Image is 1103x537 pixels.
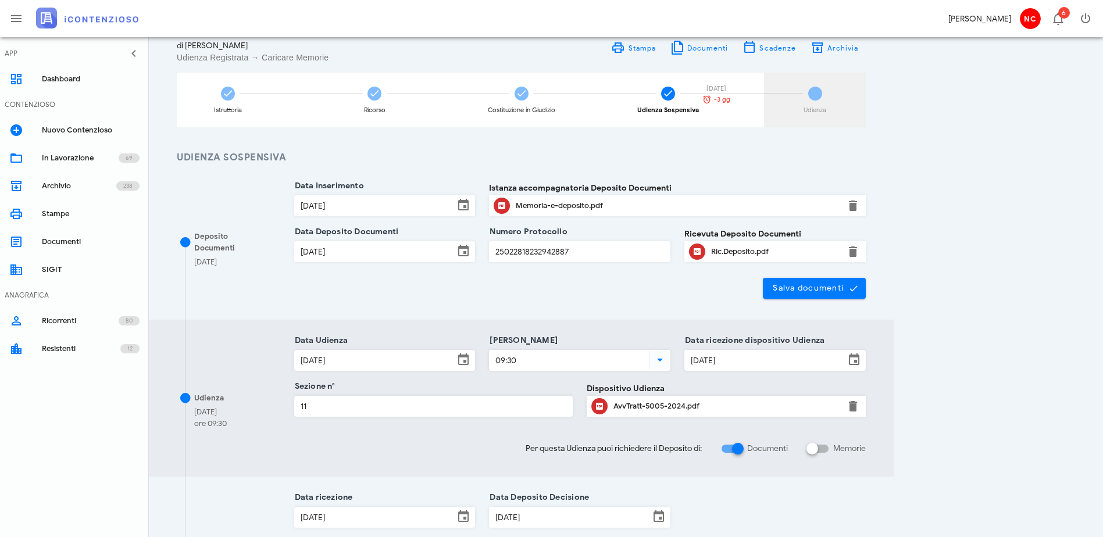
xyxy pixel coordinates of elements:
[684,228,801,240] label: Ricevuta Deposito Documenti
[194,406,227,418] div: [DATE]
[637,107,699,113] div: Udienza Sospensiva
[759,44,796,52] span: Scadenze
[489,182,672,194] label: Istanza accompagnatoria Deposito Documenti
[526,442,702,454] span: Per questa Udienza puoi richiedere il Deposito di:
[5,99,55,110] div: CONTENZIOSO
[126,152,133,164] span: 69
[808,87,822,101] span: 5
[488,107,555,113] div: Costituzione in Giudizio
[516,201,839,210] div: Memoria-e-deposito.pdf
[177,52,515,63] div: Udienza Registrata → Caricare Memorie
[613,402,839,411] div: AvvTratt-5005-2024.pdf
[714,96,730,103] span: -3 gg
[747,443,788,454] label: Documenti
[1058,7,1070,19] span: Distintivo
[42,74,140,84] div: Dashboard
[42,209,140,219] div: Stampe
[516,196,839,215] div: Clicca per aprire un'anteprima del file o scaricarlo
[291,381,335,392] label: Sezione n°
[42,344,120,353] div: Resistenti
[490,242,670,262] input: Numero Protocollo
[803,40,866,56] button: Archivia
[763,278,866,299] button: Salva documenti
[42,153,119,163] div: In Lavorazione
[126,315,133,327] span: 80
[194,418,227,429] div: ore 09:30
[711,247,839,256] div: Ric.Deposito.pdf
[846,245,860,259] button: Elimina
[696,85,737,92] div: [DATE]
[42,237,140,246] div: Documenti
[295,396,573,416] input: Sezione n°
[604,40,663,56] a: Stampa
[177,40,515,52] div: di [PERSON_NAME]
[291,492,353,503] label: Data ricezione
[591,398,608,414] button: Clicca per aprire un'anteprima del file o scaricarlo
[846,199,860,213] button: Elimina
[846,399,860,413] button: Elimina
[5,290,49,300] div: ANAGRAFICA
[291,335,348,346] label: Data Udienza
[1044,5,1072,33] button: Distintivo
[948,13,1011,25] div: [PERSON_NAME]
[194,392,224,404] div: Udienza
[194,231,235,253] span: Deposito Documenti
[127,343,133,355] span: 12
[689,244,705,260] button: Clicca per aprire un'anteprima del file o scaricarlo
[736,40,804,56] button: Scadenze
[711,242,839,261] div: Clicca per aprire un'anteprima del file o scaricarlo
[177,151,866,165] h3: Udienza Sospensiva
[486,492,589,503] label: Data Deposito Decisione
[613,397,839,416] div: Clicca per aprire un'anteprima del file o scaricarlo
[494,198,510,214] button: Clicca per aprire un'anteprima del file o scaricarlo
[486,226,567,238] label: Numero Protocollo
[804,107,826,113] div: Udienza
[486,335,558,346] label: [PERSON_NAME]
[42,265,140,274] div: SIGIT
[1016,5,1044,33] button: NC
[687,44,729,52] span: Documenti
[42,181,116,191] div: Archivio
[291,180,364,192] label: Data Inserimento
[772,283,856,293] span: Salva documenti
[291,226,399,238] label: Data Deposito Documenti
[663,40,736,56] button: Documenti
[214,107,242,113] div: Istruttoria
[364,107,385,113] div: Ricorso
[627,44,656,52] span: Stampa
[42,316,119,325] div: Ricorrenti
[681,335,824,346] label: Data ricezione dispositivo Udienza
[194,256,217,268] div: [DATE]
[827,44,859,52] span: Archivia
[490,350,647,370] input: Ora Udienza
[587,382,665,395] label: Dispositivo Udienza
[833,443,866,454] label: Memorie
[1020,8,1041,29] span: NC
[42,126,140,135] div: Nuovo Contenzioso
[36,8,138,28] img: logo-text-2x.png
[123,180,133,192] span: 238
